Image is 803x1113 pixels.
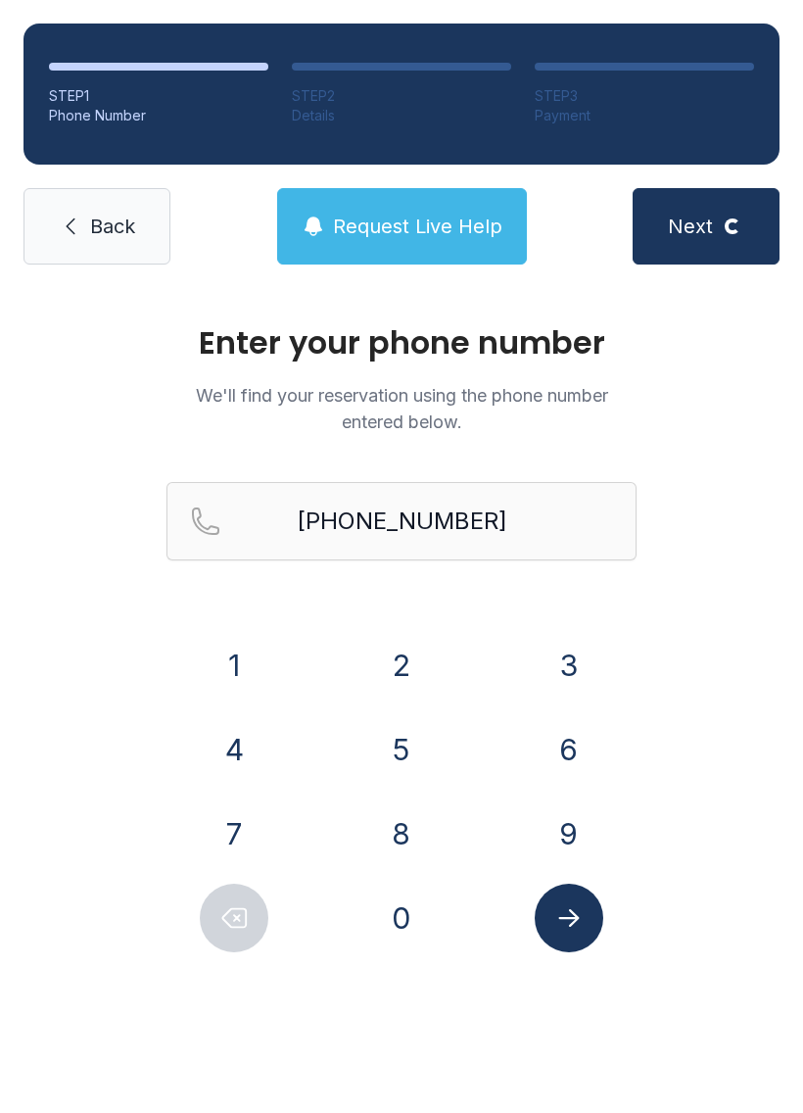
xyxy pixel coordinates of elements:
[200,715,268,784] button: 4
[49,86,268,106] div: STEP 1
[90,213,135,240] span: Back
[367,715,436,784] button: 5
[200,631,268,700] button: 1
[166,327,637,359] h1: Enter your phone number
[535,86,754,106] div: STEP 3
[535,799,603,868] button: 9
[292,86,511,106] div: STEP 2
[200,884,268,952] button: Delete number
[166,382,637,435] p: We'll find your reservation using the phone number entered below.
[49,106,268,125] div: Phone Number
[367,631,436,700] button: 2
[200,799,268,868] button: 7
[535,884,603,952] button: Submit lookup form
[535,106,754,125] div: Payment
[367,799,436,868] button: 8
[535,715,603,784] button: 6
[535,631,603,700] button: 3
[367,884,436,952] button: 0
[292,106,511,125] div: Details
[668,213,713,240] span: Next
[166,482,637,560] input: Reservation phone number
[333,213,502,240] span: Request Live Help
